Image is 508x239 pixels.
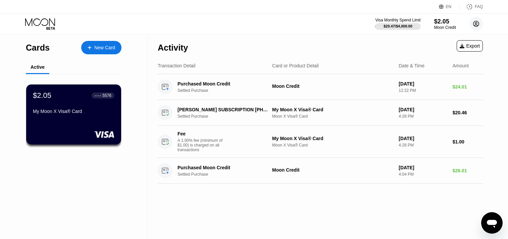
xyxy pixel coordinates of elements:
div: Export [457,40,483,52]
div: Moon Credit [272,167,393,173]
div: My Moon X Visa® Card [272,136,393,141]
div: FeeA 1.00% fee (minimum of $1.00) is charged on all transactionsMy Moon X Visa® CardMoon X Visa® ... [158,126,483,158]
div: [PERSON_NAME] SUBSCRIPTION [PHONE_NUMBER] US [177,107,269,112]
div: [DATE] [399,136,447,141]
div: A 1.00% fee (minimum of $1.00) is charged on all transactions [177,138,228,152]
div: New Card [94,45,115,51]
div: Purchased Moon Credit [177,165,269,170]
div: Moon X Visa® Card [272,143,393,147]
div: 4:28 PM [399,143,447,147]
div: 4:28 PM [399,114,447,119]
div: [PERSON_NAME] SUBSCRIPTION [PHONE_NUMBER] USSettled PurchaseMy Moon X Visa® CardMoon X Visa® Card... [158,100,483,126]
div: 5576 [102,93,111,98]
div: Visa Monthly Spend Limit$20.47/$4,000.00 [375,18,420,30]
div: Active [31,64,45,70]
div: [DATE] [399,107,447,112]
div: 4:04 PM [399,172,447,177]
div: Settled Purchase [177,114,276,119]
div: $1.00 [453,139,483,144]
div: My Moon X Visa® Card [272,107,393,112]
div: Purchased Moon Credit [177,81,269,86]
div: Moon Credit [434,25,456,30]
div: Export [460,43,480,49]
div: $2.05Moon Credit [434,18,456,30]
div: EN [446,4,452,9]
div: Purchased Moon CreditSettled PurchaseMoon Credit[DATE]4:04 PM$26.01 [158,158,483,184]
div: $2.05● ● ● ●5576My Moon X Visa® Card [26,84,121,144]
div: Card or Product Detail [272,63,319,68]
div: Visa Monthly Spend Limit [375,18,420,22]
div: ● ● ● ● [95,95,101,97]
div: $24.01 [453,84,483,89]
div: Activity [158,43,188,53]
div: $2.05 [434,18,456,25]
div: Fee [177,131,224,136]
div: $2.05 [33,91,51,100]
div: Moon Credit [272,83,393,89]
iframe: Button to launch messaging window, conversation in progress [481,212,503,234]
div: [DATE] [399,165,447,170]
div: My Moon X Visa® Card [33,109,114,114]
div: Date & Time [399,63,424,68]
div: Cards [26,43,50,53]
div: Transaction Detail [158,63,195,68]
div: $20.46 [453,110,483,115]
div: FAQ [475,4,483,9]
div: [DATE] [399,81,447,86]
div: 12:22 PM [399,88,447,93]
div: EN [439,3,459,10]
div: $26.01 [453,168,483,173]
div: Moon X Visa® Card [272,114,393,119]
div: Settled Purchase [177,172,276,177]
div: New Card [81,41,121,54]
div: Purchased Moon CreditSettled PurchaseMoon Credit[DATE]12:22 PM$24.01 [158,74,483,100]
div: Settled Purchase [177,88,276,93]
div: FAQ [459,3,483,10]
div: $20.47 / $4,000.00 [384,24,412,28]
div: Amount [453,63,469,68]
